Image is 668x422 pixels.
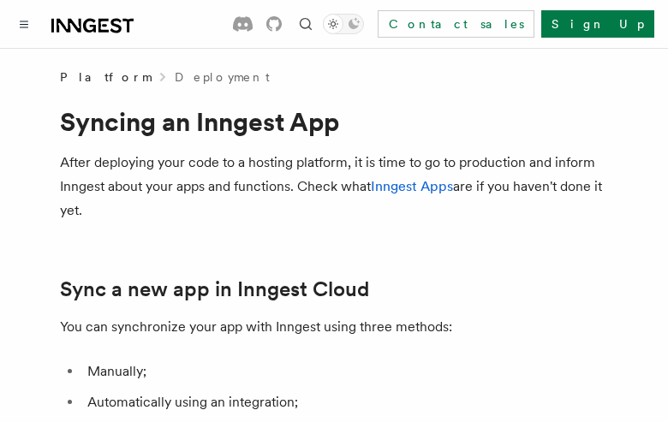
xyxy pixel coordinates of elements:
a: Inngest Apps [371,178,453,194]
a: Sync a new app in Inngest Cloud [60,277,369,301]
p: You can synchronize your app with Inngest using three methods: [60,315,608,339]
span: Platform [60,68,151,86]
p: After deploying your code to a hosting platform, it is time to go to production and inform Innges... [60,151,608,223]
button: Find something... [295,14,316,34]
li: Automatically using an integration; [82,390,608,414]
a: Deployment [175,68,270,86]
h1: Syncing an Inngest App [60,106,608,137]
button: Toggle navigation [14,14,34,34]
li: Manually; [82,360,608,383]
button: Toggle dark mode [323,14,364,34]
a: Contact sales [378,10,534,38]
a: Sign Up [541,10,654,38]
